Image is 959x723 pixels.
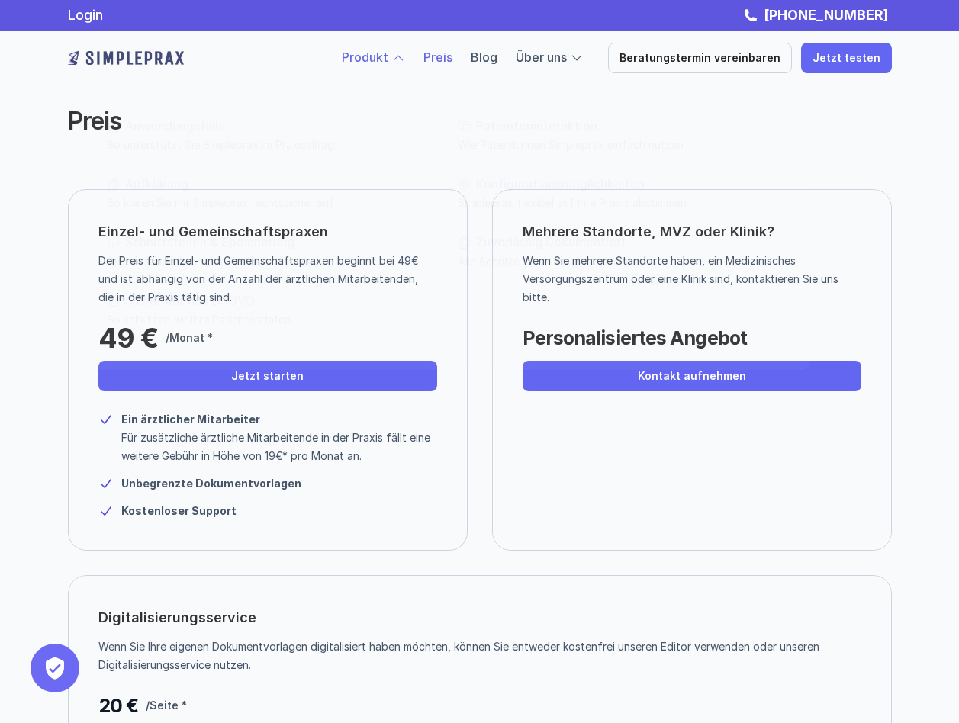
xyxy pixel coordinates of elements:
a: Jetzt starten [98,361,437,391]
a: Blog [471,50,497,65]
p: Zuverlässig Dokumentiert [476,235,778,249]
p: Alle Schritte zuverlässig dokumentieren [458,252,778,268]
a: Login [68,7,103,23]
p: Wie Patient:innen Simpleprax einfach nutzen [458,137,778,153]
p: Digitalisierungsservice [98,606,256,630]
h2: Preis [68,107,640,136]
strong: [PHONE_NUMBER] [764,7,888,23]
p: Konfigurationsmöglichkeiten [476,177,778,191]
p: So schützen wir Ihre Patientendaten [107,311,427,327]
a: KonfigurationsmöglichkeitenSimpleprax flexibel auf Ihre Praxis abstimmen [446,165,790,223]
a: AnwendungsfälleSo unterstützt Sie Simpleprax im Praxisalltag [95,107,439,165]
strong: Ein ärztlicher Mitarbeiter [121,413,260,426]
a: Kontakt aufnehmen [523,361,861,391]
a: [PHONE_NUMBER] [760,7,892,23]
p: /Seite * [146,696,187,715]
a: PatienteninteraktionWie Patient:innen Simpleprax einfach nutzen [446,107,790,165]
p: Kontakt aufnehmen [638,370,746,383]
p: Aufklärung [125,177,427,191]
a: Zuverlässig DokumentiertAlle Schritte zuverlässig dokumentieren [446,223,790,281]
p: Jetzt starten [231,370,304,383]
a: Jetzt testen [801,43,892,73]
p: Wenn Sie Ihre eigenen Dokumentvorlagen digitalisiert haben möchten, können Sie entweder kostenfre... [98,638,850,674]
p: Jetzt testen [813,52,880,65]
p: Schnittstellen & Speicherung [125,235,427,249]
p: Patienteninteraktion [476,119,778,133]
a: Über uns [516,50,567,65]
p: Beratungstermin vereinbaren [619,52,780,65]
strong: Unbegrenzte Dokumentvorlagen [121,477,301,490]
a: Preis [423,50,452,65]
a: Beratungstermin vereinbaren [608,43,792,73]
p: 20 € [98,690,138,721]
p: So unterstützt Sie Simpleprax im Praxisalltag [107,137,427,153]
a: Schnittstellen & SpeicherungDie passende Schnittstelle für Ihr System [95,223,439,281]
p: Simpleprax flexibel auf Ihre Praxis abstimmen [458,194,778,210]
p: So klären Sie mit Simpleprax rechtssicher auf [107,194,427,210]
p: Anwendungsfälle [125,119,427,133]
a: AufklärungSo klären Sie mit Simpleprax rechtssicher auf [95,165,439,223]
p: Die passende Schnittstelle für Ihr System [107,252,427,268]
p: Sicherheit und DSGVO [125,293,427,307]
p: Für zusätzliche ärztliche Mitarbeitende in der Praxis fällt eine weitere Gebühr in Höhe von 19€* ... [121,429,437,465]
a: Sicherheit und DSGVOSo schützen wir Ihre Patientendaten [95,281,439,339]
strong: Kostenloser Support [121,504,237,517]
a: Produkt [342,50,388,65]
